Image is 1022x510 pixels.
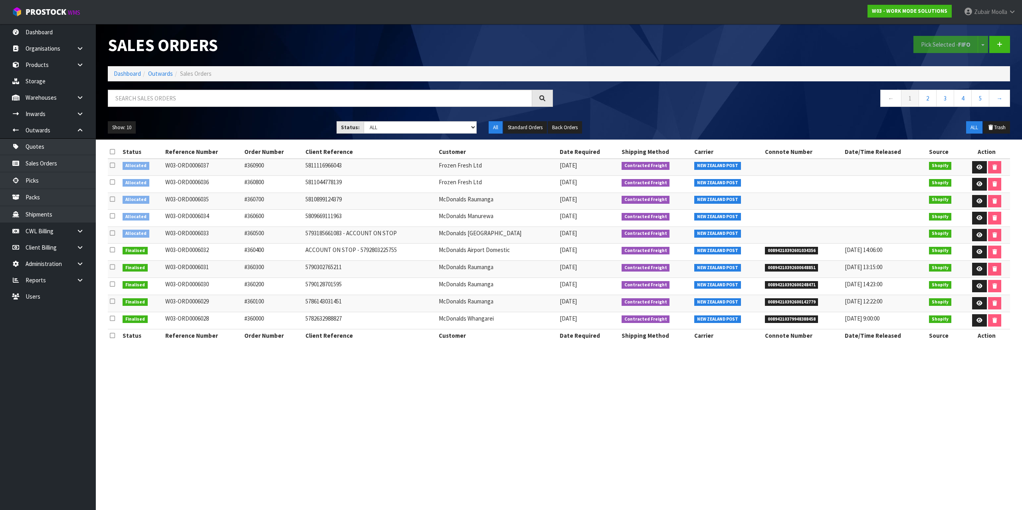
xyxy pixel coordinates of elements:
[437,210,558,227] td: McDonalds Manurewa
[242,244,303,261] td: #360400
[123,264,148,272] span: Finalised
[303,226,437,244] td: 5793185661083 - ACCOUNT ON STOP
[929,247,951,255] span: Shopify
[694,162,741,170] span: NEW ZEALAND POST
[148,70,173,77] a: Outwards
[242,193,303,210] td: #360700
[622,213,670,221] span: Contracted Freight
[694,315,741,323] span: NEW ZEALAND POST
[123,298,148,306] span: Finalised
[845,280,882,288] span: [DATE] 14:23:00
[694,196,741,204] span: NEW ZEALAND POST
[68,9,80,16] small: WMS
[123,179,149,187] span: Allocated
[989,90,1010,107] a: →
[123,230,149,238] span: Allocated
[303,312,437,329] td: 5782632988827
[763,146,843,158] th: Connote Number
[929,315,951,323] span: Shopify
[303,146,437,158] th: Client Reference
[12,7,22,17] img: cube-alt.png
[919,90,937,107] a: 2
[929,196,951,204] span: Shopify
[765,264,818,272] span: 00894210392600648851
[303,210,437,227] td: 5809669111963
[983,121,1010,134] button: Trash
[845,297,882,305] span: [DATE] 12:22:00
[622,230,670,238] span: Contracted Freight
[242,159,303,176] td: #360900
[242,226,303,244] td: #360500
[242,210,303,227] td: #360600
[437,329,558,342] th: Customer
[123,196,149,204] span: Allocated
[694,213,741,221] span: NEW ZEALAND POST
[303,295,437,312] td: 5786143031451
[123,162,149,170] span: Allocated
[622,247,670,255] span: Contracted Freight
[163,261,242,278] td: W03-ORD0006031
[108,36,553,54] h1: Sales Orders
[913,36,978,53] button: Pick Selected -FIFO
[242,329,303,342] th: Order Number
[163,295,242,312] td: W03-ORD0006029
[437,278,558,295] td: McDonalds Raumanga
[560,195,577,203] span: [DATE]
[901,90,919,107] a: 1
[163,193,242,210] td: W03-ORD0006035
[560,178,577,186] span: [DATE]
[868,5,952,18] a: W03 - WORK MODE SOLUTIONS
[954,90,972,107] a: 4
[26,7,66,17] span: ProStock
[622,264,670,272] span: Contracted Freight
[692,329,763,342] th: Carrier
[123,281,148,289] span: Finalised
[163,176,242,193] td: W03-ORD0006036
[560,280,577,288] span: [DATE]
[560,263,577,271] span: [DATE]
[303,329,437,342] th: Client Reference
[620,146,692,158] th: Shipping Method
[437,176,558,193] td: Frozen Fresh Ltd
[560,161,577,169] span: [DATE]
[303,176,437,193] td: 5811044778139
[303,244,437,261] td: ACCOUNT ON STOP - 5792803225755
[558,146,620,158] th: Date Required
[964,329,1010,342] th: Action
[991,8,1007,16] span: Moolla
[560,212,577,220] span: [DATE]
[927,146,964,158] th: Source
[765,247,818,255] span: 00894210392601034356
[622,162,670,170] span: Contracted Freight
[765,315,818,323] span: 00894210379948388458
[242,312,303,329] td: #360000
[692,146,763,158] th: Carrier
[929,264,951,272] span: Shopify
[929,213,951,221] span: Shopify
[845,263,882,271] span: [DATE] 13:15:00
[694,298,741,306] span: NEW ZEALAND POST
[303,261,437,278] td: 5790302765211
[880,90,901,107] a: ←
[843,146,927,158] th: Date/Time Released
[303,159,437,176] td: 5811116966043
[845,315,879,322] span: [DATE] 9:00:00
[242,295,303,312] td: #360100
[763,329,843,342] th: Connote Number
[620,329,692,342] th: Shipping Method
[303,193,437,210] td: 5810899124379
[558,329,620,342] th: Date Required
[123,213,149,221] span: Allocated
[123,247,148,255] span: Finalised
[163,312,242,329] td: W03-ORD0006028
[163,244,242,261] td: W03-ORD0006032
[694,179,741,187] span: NEW ZEALAND POST
[622,315,670,323] span: Contracted Freight
[694,230,741,238] span: NEW ZEALAND POST
[958,41,971,48] strong: FIFO
[936,90,954,107] a: 3
[242,176,303,193] td: #360800
[437,295,558,312] td: McDonalds Raumanga
[108,121,136,134] button: Show: 10
[929,162,951,170] span: Shopify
